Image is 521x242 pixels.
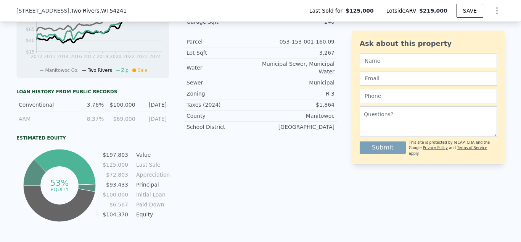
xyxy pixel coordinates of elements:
[45,68,79,73] span: Manitowoc Co.
[102,151,129,159] td: $197,803
[187,123,260,131] div: School District
[346,7,374,15] span: $125,000
[102,161,129,169] td: $125,000
[138,68,148,73] span: Sale
[135,200,169,209] td: Paid Down
[187,79,260,86] div: Sewer
[135,190,169,199] td: Initial Loan
[110,54,122,59] tspan: 2020
[140,115,167,123] div: [DATE]
[135,161,169,169] td: Last Sale
[260,38,334,45] div: 053-153-001-160.09
[260,60,334,75] div: Municipal Sewer, Municipal Water
[19,115,72,123] div: ARM
[187,38,260,45] div: Parcel
[100,8,127,14] span: , WI 54241
[489,3,505,18] button: Show Options
[457,4,483,18] button: SAVE
[77,115,104,123] div: 8.37%
[135,210,169,219] td: Equity
[360,141,406,154] button: Submit
[44,54,56,59] tspan: 2013
[135,151,169,159] td: Value
[187,49,260,57] div: Lot Sqft
[108,115,135,123] div: $69,000
[16,7,69,15] span: [STREET_ADDRESS]
[26,49,35,55] tspan: $15
[386,7,419,15] span: Lotside ARV
[102,171,129,179] td: $72,803
[187,64,260,71] div: Water
[260,90,334,97] div: R-3
[26,27,35,32] tspan: $65
[102,180,129,189] td: $93,433
[360,54,497,68] input: Name
[31,54,43,59] tspan: 2012
[96,54,108,59] tspan: 2019
[69,7,127,15] span: , Two Rivers
[360,89,497,103] input: Phone
[360,71,497,86] input: Email
[16,89,169,95] div: Loan history from public records
[260,49,334,57] div: 3,267
[309,7,346,15] span: Last Sold for
[57,54,69,59] tspan: 2014
[102,190,129,199] td: $100,000
[102,210,129,219] td: $104,370
[457,146,487,150] a: Terms of Service
[70,54,82,59] tspan: 2016
[88,68,112,73] span: Two Rivers
[123,54,135,59] tspan: 2022
[409,140,497,156] div: This site is protected by reCAPTCHA and the Google and apply.
[136,54,148,59] tspan: 2023
[140,101,167,109] div: [DATE]
[423,146,448,150] a: Privacy Policy
[50,186,69,192] tspan: equity
[102,200,129,209] td: $6,567
[419,8,447,14] span: $219,000
[149,54,161,59] tspan: 2024
[360,38,497,49] div: Ask about this property
[260,18,334,26] div: 240
[84,54,95,59] tspan: 2017
[187,18,260,26] div: Garage Sqft
[187,101,260,109] div: Taxes (2024)
[135,171,169,179] td: Appreciation
[260,79,334,86] div: Municipal
[77,101,104,109] div: 3.76%
[260,101,334,109] div: $1,864
[26,38,35,43] tspan: $40
[50,178,69,188] tspan: 53%
[19,101,72,109] div: Conventional
[187,90,260,97] div: Zoning
[135,180,169,189] td: Principal
[108,101,135,109] div: $100,000
[260,123,334,131] div: [GEOGRAPHIC_DATA]
[260,112,334,120] div: Manitowoc
[121,68,129,73] span: Zip
[187,112,260,120] div: County
[16,135,169,141] div: Estimated Equity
